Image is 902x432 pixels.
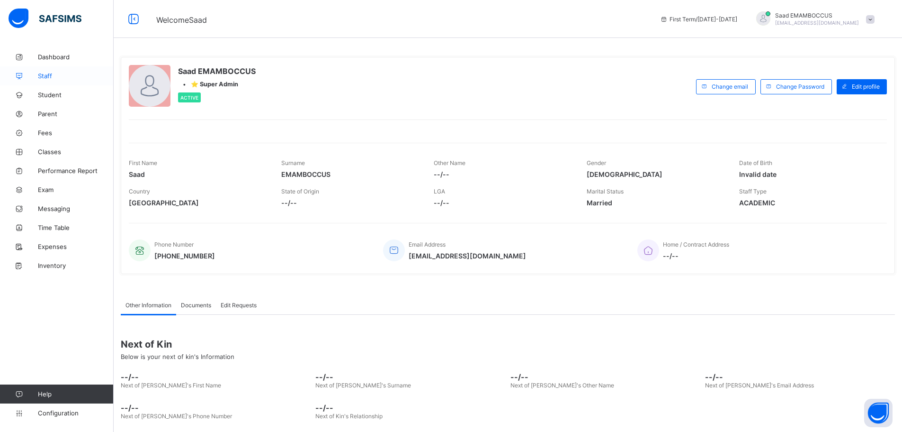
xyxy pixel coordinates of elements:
[121,353,234,360] span: Below is your next of kin's Information
[281,188,319,195] span: State of Origin
[434,188,445,195] span: LGA
[315,372,505,382] span: --/--
[739,199,877,207] span: ACADEMIC
[315,403,505,413] span: --/--
[434,159,465,166] span: Other Name
[660,16,737,23] span: session/term information
[121,339,895,350] span: Next of Kin
[9,9,81,28] img: safsims
[154,252,215,260] span: [PHONE_NUMBER]
[121,413,232,420] span: Next of [PERSON_NAME]'s Phone Number
[739,170,877,178] span: Invalid date
[180,95,198,101] span: Active
[221,302,257,309] span: Edit Requests
[409,241,446,248] span: Email Address
[587,159,606,166] span: Gender
[38,167,114,175] span: Performance Report
[864,399,893,427] button: Open asap
[178,81,256,88] div: •
[663,241,729,248] span: Home / Contract Address
[38,390,113,398] span: Help
[38,53,114,61] span: Dashboard
[775,20,859,26] span: [EMAIL_ADDRESS][DOMAIN_NAME]
[129,199,267,207] span: [GEOGRAPHIC_DATA]
[38,262,114,269] span: Inventory
[409,252,526,260] span: [EMAIL_ADDRESS][DOMAIN_NAME]
[121,403,311,413] span: --/--
[178,66,256,76] span: Saad EMAMBOCCUS
[121,382,221,389] span: Next of [PERSON_NAME]'s First Name
[38,129,114,137] span: Fees
[434,170,572,178] span: --/--
[739,188,767,195] span: Staff Type
[38,243,114,250] span: Expenses
[510,372,700,382] span: --/--
[587,199,725,207] span: Married
[38,72,114,80] span: Staff
[739,159,772,166] span: Date of Birth
[129,170,267,178] span: Saad
[315,413,383,420] span: Next of Kin's Relationship
[281,159,305,166] span: Surname
[434,199,572,207] span: --/--
[129,188,150,195] span: Country
[191,81,238,88] span: ⭐ Super Admin
[705,372,895,382] span: --/--
[181,302,211,309] span: Documents
[154,241,194,248] span: Phone Number
[38,148,114,156] span: Classes
[38,186,114,193] span: Exam
[315,382,411,389] span: Next of [PERSON_NAME]'s Surname
[852,83,880,90] span: Edit profile
[776,83,824,90] span: Change Password
[705,382,814,389] span: Next of [PERSON_NAME]'s Email Address
[38,91,114,99] span: Student
[747,11,879,27] div: SaadEMAMBOCCUS
[510,382,614,389] span: Next of [PERSON_NAME]'s Other Name
[129,159,157,166] span: First Name
[38,224,114,231] span: Time Table
[281,199,420,207] span: --/--
[663,252,729,260] span: --/--
[281,170,420,178] span: EMAMBOCCUS
[587,188,624,195] span: Marital Status
[587,170,725,178] span: [DEMOGRAPHIC_DATA]
[712,83,748,90] span: Change email
[38,110,114,118] span: Parent
[121,372,311,382] span: --/--
[775,12,859,19] span: Saad EMAMBOCCUS
[156,15,207,25] span: Welcome Saad
[38,205,114,212] span: Messaging
[38,409,113,417] span: Configuration
[125,302,171,309] span: Other Information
